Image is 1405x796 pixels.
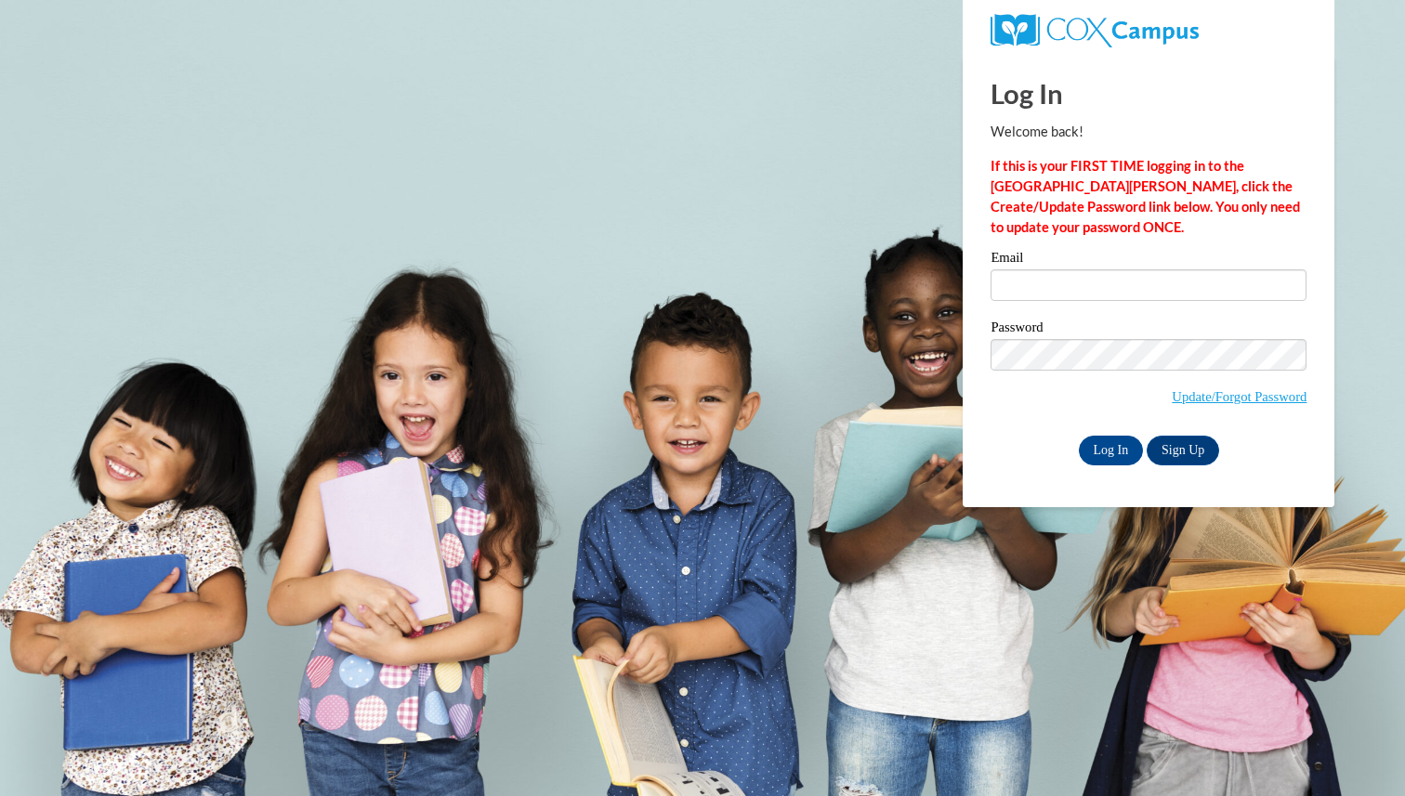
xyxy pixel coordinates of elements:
label: Password [991,320,1307,339]
p: Welcome back! [991,122,1307,142]
a: Sign Up [1147,436,1219,465]
input: Log In [1079,436,1144,465]
strong: If this is your FIRST TIME logging in to the [GEOGRAPHIC_DATA][PERSON_NAME], click the Create/Upd... [991,158,1300,235]
a: COX Campus [991,21,1198,37]
label: Email [991,251,1307,269]
h1: Log In [991,74,1307,112]
img: COX Campus [991,14,1198,47]
a: Update/Forgot Password [1172,389,1307,404]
